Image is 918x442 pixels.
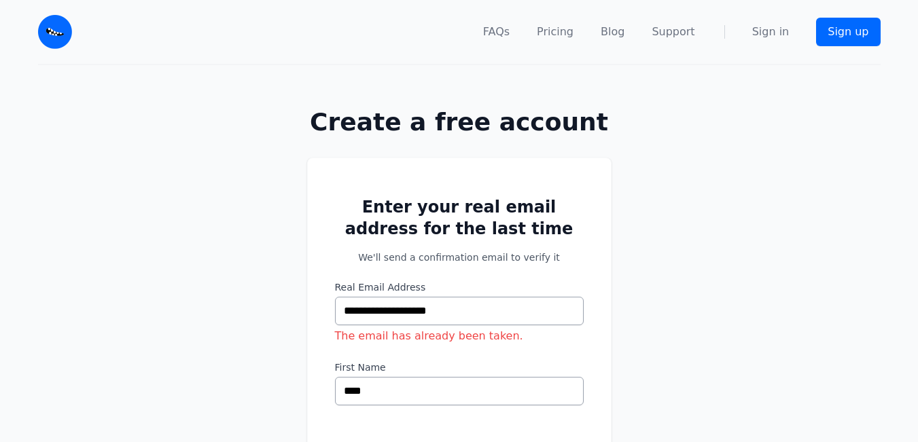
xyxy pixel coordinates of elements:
h1: Create a free account [264,109,655,136]
a: Sign up [816,18,880,46]
label: Real Email Address [335,280,584,294]
a: Support [652,24,694,40]
a: FAQs [483,24,510,40]
a: Blog [601,24,624,40]
a: Pricing [537,24,573,40]
img: Email Monster [38,15,72,49]
label: First Name [335,361,584,374]
h2: Enter your real email address for the last time [335,196,584,240]
a: Sign in [752,24,790,40]
div: The email has already been taken. [335,328,584,344]
p: We'll send a confirmation email to verify it [335,251,584,264]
